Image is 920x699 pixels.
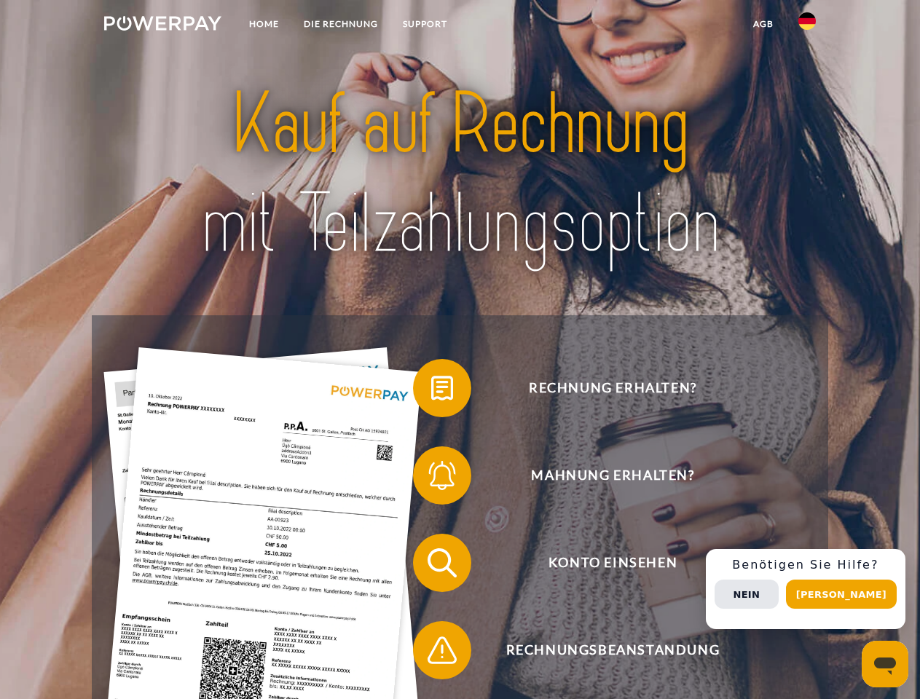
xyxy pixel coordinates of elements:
div: Schnellhilfe [706,549,905,629]
span: Rechnungsbeanstandung [434,621,791,679]
a: DIE RECHNUNG [291,11,390,37]
button: Rechnung erhalten? [413,359,792,417]
button: Rechnungsbeanstandung [413,621,792,679]
a: SUPPORT [390,11,460,37]
img: de [798,12,816,30]
img: qb_bell.svg [424,457,460,494]
h3: Benötigen Sie Hilfe? [715,558,897,572]
button: Mahnung erhalten? [413,446,792,505]
span: Rechnung erhalten? [434,359,791,417]
button: [PERSON_NAME] [786,580,897,609]
span: Konto einsehen [434,534,791,592]
button: Konto einsehen [413,534,792,592]
a: Home [237,11,291,37]
span: Mahnung erhalten? [434,446,791,505]
img: logo-powerpay-white.svg [104,16,221,31]
img: qb_warning.svg [424,632,460,668]
iframe: Schaltfläche zum Öffnen des Messaging-Fensters [862,641,908,687]
a: agb [741,11,786,37]
img: qb_search.svg [424,545,460,581]
img: qb_bill.svg [424,370,460,406]
button: Nein [715,580,779,609]
img: title-powerpay_de.svg [139,70,781,279]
